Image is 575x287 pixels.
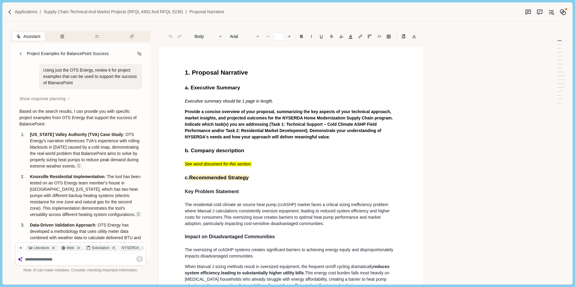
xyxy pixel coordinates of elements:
button: B [297,32,306,41]
span: Key Problem Statement [185,189,239,194]
span: Data-Driven Validation Approach [30,223,95,227]
span: Assistant [23,33,40,40]
span: a. Executive Summary [185,85,240,91]
span: reduces system efficiency [185,264,391,275]
span: See word document for this section. [185,162,252,166]
button: I [307,32,315,41]
button: S [327,32,336,41]
span: When Manual J sizing methods result in oversized equipment, the frequent on/off cycling dramatically [185,264,373,269]
span: : OTS Energy has developed a methodology that uses utility meter data combined with weather data ... [30,223,142,253]
span: b. Company description [185,147,244,153]
button: Redo [176,32,184,41]
div: Note: AI can make mistakes. Consider checking important information. [15,268,146,273]
button: Line height [399,32,408,41]
button: Arial [227,32,263,41]
button: Line height [375,32,383,41]
span: Show response planning [19,96,65,102]
a: Applications [15,9,38,15]
span: The oversizing of ccASHP systems creates significant barriers to achieving energy equity and disp... [185,247,394,258]
span: Knoxville Residential Implementation [30,174,104,179]
span: , [220,270,221,275]
div: NYSERDA_Supply ....docx [119,245,174,251]
div: Project Examples for BalancePoint Success [27,51,109,57]
a: Proposal Narrative [189,9,224,15]
p: Based on the search results, I can provide you with specific project examples from OTS Energy tha... [19,108,142,127]
span: c. [185,174,249,181]
button: Export to docx [410,32,418,41]
span: Recommended Strategy [189,174,249,181]
button: Increase font size [285,32,294,41]
span: Executive summary should be 1 page in length. [185,99,273,103]
div: Literature [26,245,58,251]
span: : The tool has been tested on an OTS Energy team member's house in [GEOGRAPHIC_DATA], [US_STATE],... [30,174,142,217]
span: [US_STATE] Valley Authority (TVA) Case Study [30,132,123,137]
b: B [300,34,303,39]
button: U [317,32,326,41]
button: Adjust margins [365,32,374,41]
i: I [311,34,312,39]
span: The residential cold climate air source heat pump (ccASHP) market faces a critical sizing ineffic... [185,202,391,220]
span: Impact on Disadvantaged Communities [185,234,275,239]
img: Forward slash icon [183,9,189,15]
span: Provide a concise overview of your proposal, summarizing the key aspects of your technical approa... [185,109,394,139]
span: : OTS Energy's narrative references TVA's experience with rolling blackouts in [DATE] caused by a... [30,132,140,168]
div: Solicitation [84,245,118,251]
div: Web [59,245,83,251]
span: . [304,270,305,275]
s: S [330,34,333,39]
img: Forward slash icon [7,9,13,15]
button: Decrease font size [264,32,272,41]
button: Line height [384,32,393,41]
span: 1. Proposal Narrative [185,69,248,76]
div: Using just the OTS Energy, review it for project examples that can be used to support the success... [39,64,142,89]
a: Supply Chain Technical and Market Projects (RFQL 4902 and RFQL 5236) [44,9,183,15]
button: Undo [166,32,175,41]
span: leading to substantially higher utility bills [221,270,304,275]
img: Forward slash icon [37,9,44,15]
span: This oversizing issue creates barriers to optimal heat pump performance and market adoption, part... [185,215,382,226]
button: Body [192,32,226,41]
u: U [320,34,323,39]
button: Line height [356,32,364,41]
